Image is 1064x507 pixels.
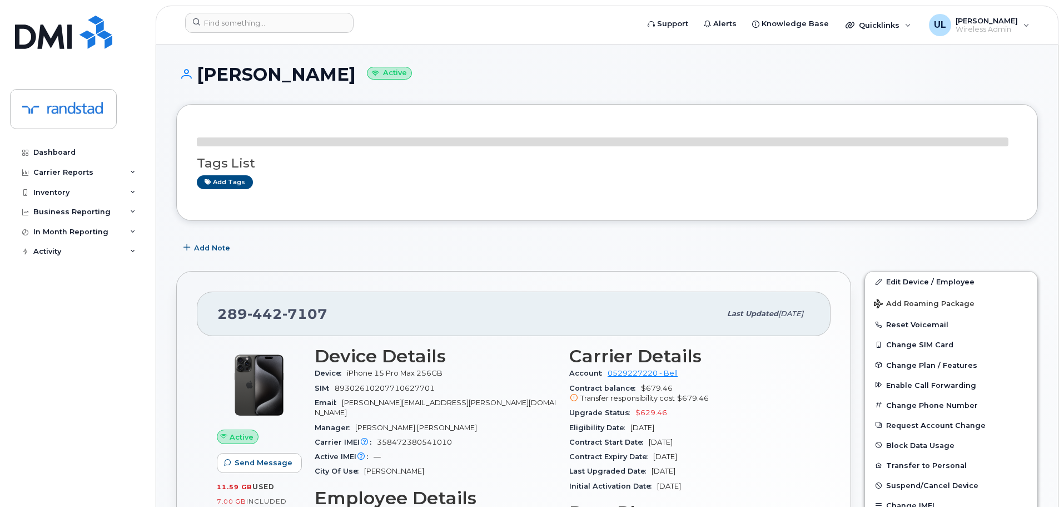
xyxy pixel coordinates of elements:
span: Initial Activation Date [569,482,657,490]
span: Last Upgraded Date [569,467,652,475]
span: Send Message [235,457,292,468]
button: Change Phone Number [865,395,1037,415]
span: Eligibility Date [569,424,630,432]
h3: Carrier Details [569,346,811,366]
span: [DATE] [778,309,803,318]
span: Last updated [727,309,778,318]
h1: [PERSON_NAME] [176,65,1038,84]
span: — [374,452,381,461]
span: [PERSON_NAME] [PERSON_NAME] [355,424,477,432]
span: 289 [217,306,327,322]
span: City Of Use [315,467,364,475]
button: Enable Call Forwarding [865,375,1037,395]
span: $679.46 [677,394,709,402]
h3: Tags List [197,156,1017,170]
span: Upgrade Status [569,408,635,417]
span: $679.46 [569,384,811,404]
span: 7107 [282,306,327,322]
span: Email [315,398,342,407]
span: used [252,483,275,491]
span: 89302610207710627701 [335,384,435,392]
span: Contract balance [569,384,641,392]
button: Reset Voicemail [865,314,1037,334]
a: 0529227220 - Bell [608,369,678,377]
span: 7.00 GB [217,498,246,505]
span: [DATE] [652,467,675,475]
span: 11.59 GB [217,483,252,491]
span: Carrier IMEI [315,438,377,446]
h3: Device Details [315,346,556,366]
span: Active IMEI [315,452,374,461]
span: [DATE] [630,424,654,432]
span: [DATE] [657,482,681,490]
a: Add tags [197,175,253,189]
span: Change Plan / Features [886,361,977,369]
span: Add Note [194,243,230,253]
span: SIM [315,384,335,392]
span: Contract Expiry Date [569,452,653,461]
span: [PERSON_NAME] [364,467,424,475]
span: $629.46 [635,408,667,417]
button: Send Message [217,453,302,473]
button: Block Data Usage [865,435,1037,455]
span: Enable Call Forwarding [886,381,976,389]
span: Transfer responsibility cost [580,394,675,402]
span: [DATE] [649,438,673,446]
span: [DATE] [653,452,677,461]
span: Contract Start Date [569,438,649,446]
a: Edit Device / Employee [865,272,1037,292]
span: [PERSON_NAME][EMAIL_ADDRESS][PERSON_NAME][DOMAIN_NAME] [315,398,556,417]
small: Active [367,67,412,80]
span: iPhone 15 Pro Max 256GB [347,369,442,377]
button: Change Plan / Features [865,355,1037,375]
span: 358472380541010 [377,438,452,446]
button: Change SIM Card [865,334,1037,355]
button: Add Note [176,238,240,258]
span: Manager [315,424,355,432]
span: Account [569,369,608,377]
button: Request Account Change [865,415,1037,435]
span: Active [230,432,253,442]
button: Suspend/Cancel Device [865,475,1037,495]
button: Add Roaming Package [865,292,1037,314]
span: Device [315,369,347,377]
img: iPhone_15_Pro_Black.png [226,352,292,419]
button: Transfer to Personal [865,455,1037,475]
span: Add Roaming Package [874,299,974,310]
span: Suspend/Cancel Device [886,481,978,490]
span: 442 [247,306,282,322]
